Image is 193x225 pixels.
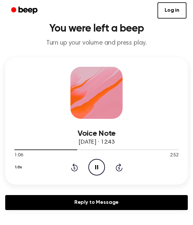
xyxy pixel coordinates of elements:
[157,2,186,19] a: Log in
[170,152,179,159] span: 2:52
[14,162,24,173] button: 1.0x
[5,195,188,210] a: Reply to Message
[14,129,179,138] h3: Voice Note
[5,39,188,47] p: Turn up your volume and press play.
[7,4,43,17] a: Beep
[5,23,188,34] h1: You were left a beep
[79,139,114,145] span: [DATE] · 12:43
[14,152,23,159] span: 1:06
